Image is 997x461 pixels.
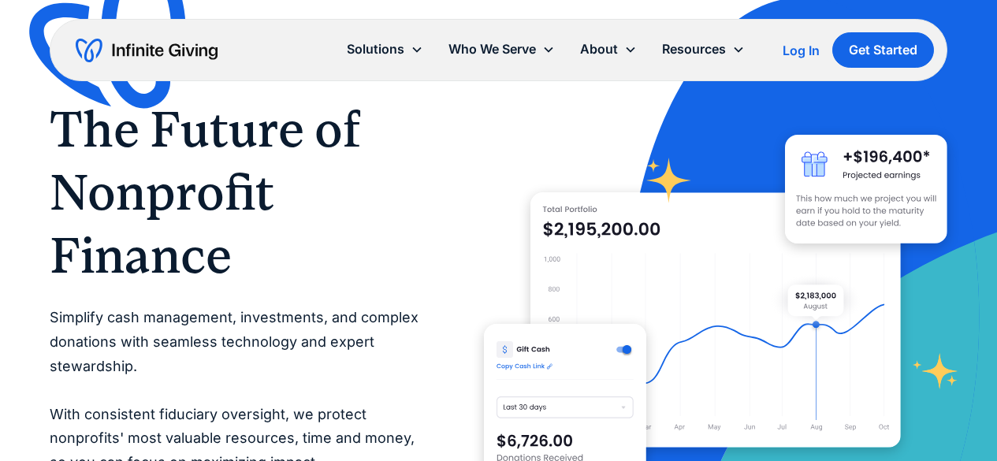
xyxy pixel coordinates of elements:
[448,39,536,60] div: Who We Serve
[334,32,436,66] div: Solutions
[649,32,757,66] div: Resources
[530,192,901,448] img: nonprofit donation platform
[567,32,649,66] div: About
[580,39,618,60] div: About
[76,38,218,63] a: home
[347,39,404,60] div: Solutions
[783,44,820,57] div: Log In
[662,39,726,60] div: Resources
[913,353,959,389] img: fundraising star
[50,98,420,287] h1: The Future of Nonprofit Finance
[436,32,567,66] div: Who We Serve
[783,41,820,60] a: Log In
[832,32,934,68] a: Get Started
